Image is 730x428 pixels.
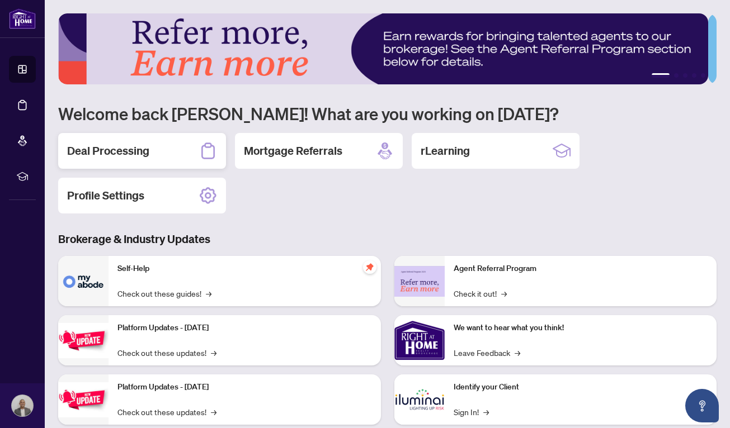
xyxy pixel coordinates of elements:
[117,346,216,359] a: Check out these updates!→
[501,287,507,299] span: →
[454,287,507,299] a: Check it out!→
[211,406,216,418] span: →
[58,13,708,84] img: Slide 0
[683,73,687,78] button: 3
[117,406,216,418] a: Check out these updates!→
[58,256,109,306] img: Self-Help
[454,346,520,359] a: Leave Feedback→
[58,231,717,247] h3: Brokerage & Industry Updates
[363,260,376,274] span: pushpin
[117,322,372,334] p: Platform Updates - [DATE]
[394,374,445,425] img: Identify your Client
[58,103,717,124] h1: Welcome back [PERSON_NAME]! What are you working on [DATE]?
[454,322,708,334] p: We want to hear what you think!
[652,73,670,78] button: 1
[394,266,445,297] img: Agent Referral Program
[206,287,211,299] span: →
[117,287,211,299] a: Check out these guides!→
[67,188,144,203] h2: Profile Settings
[117,263,372,275] p: Self-Help
[685,389,719,422] button: Open asap
[67,143,149,159] h2: Deal Processing
[515,346,520,359] span: →
[58,323,109,358] img: Platform Updates - July 21, 2025
[9,8,36,29] img: logo
[394,315,445,365] img: We want to hear what you think!
[211,346,216,359] span: →
[454,406,489,418] a: Sign In!→
[117,381,372,393] p: Platform Updates - [DATE]
[421,143,470,159] h2: rLearning
[58,382,109,417] img: Platform Updates - July 8, 2025
[244,143,342,159] h2: Mortgage Referrals
[483,406,489,418] span: →
[454,263,708,275] p: Agent Referral Program
[701,73,705,78] button: 5
[692,73,696,78] button: 4
[674,73,679,78] button: 2
[12,395,33,416] img: Profile Icon
[454,381,708,393] p: Identify your Client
